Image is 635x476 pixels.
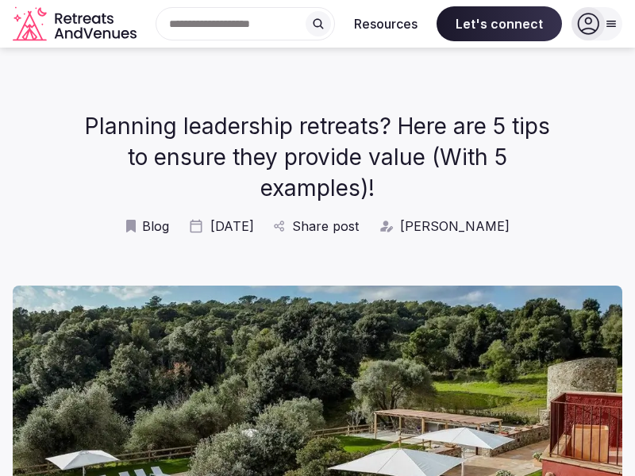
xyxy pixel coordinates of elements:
a: Visit the homepage [13,6,140,42]
span: Blog [142,217,169,235]
span: Let's connect [437,6,562,41]
svg: Retreats and Venues company logo [13,6,140,42]
span: [PERSON_NAME] [400,217,510,235]
span: Share post [292,217,359,235]
a: [PERSON_NAME] [378,217,510,235]
button: Resources [341,6,430,41]
h1: Planning leadership retreats? Here are 5 tips to ensure they provide value (With 5 examples)! [74,111,561,205]
a: Blog [126,217,169,235]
